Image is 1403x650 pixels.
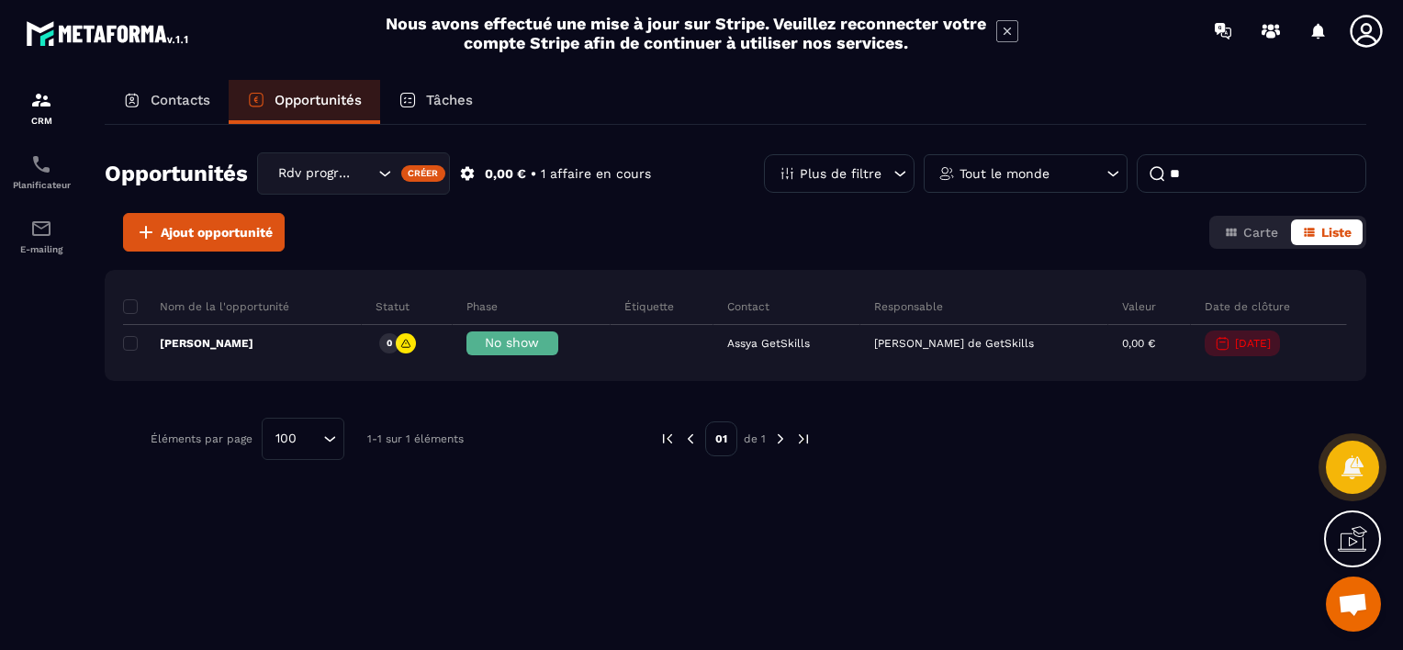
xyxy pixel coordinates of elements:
img: scheduler [30,153,52,175]
span: Carte [1243,225,1278,240]
p: Contact [727,299,769,314]
p: CRM [5,116,78,126]
div: Ouvrir le chat [1326,577,1381,632]
p: E-mailing [5,244,78,254]
p: Opportunités [275,92,362,108]
span: No show [485,335,539,350]
span: 100 [269,429,303,449]
a: Tâches [380,80,491,124]
h2: Opportunités [105,155,248,192]
button: Ajout opportunité [123,213,285,252]
p: 1 affaire en cours [541,165,651,183]
p: 01 [705,421,737,456]
div: Search for option [257,152,450,195]
p: 0 [387,337,392,350]
input: Search for option [355,163,374,184]
a: Contacts [105,80,229,124]
p: Étiquette [624,299,674,314]
p: [PERSON_NAME] [123,336,253,351]
img: prev [682,431,699,447]
a: emailemailE-mailing [5,204,78,268]
p: 0,00 € [485,165,526,183]
p: Nom de la l'opportunité [123,299,289,314]
img: next [772,431,789,447]
p: • [531,165,536,183]
h2: Nous avons effectué une mise à jour sur Stripe. Veuillez reconnecter votre compte Stripe afin de ... [385,14,987,52]
p: Contacts [151,92,210,108]
p: Éléments par page [151,432,253,445]
p: 1-1 sur 1 éléments [367,432,464,445]
div: Search for option [262,418,344,460]
p: Phase [466,299,498,314]
a: schedulerschedulerPlanificateur [5,140,78,204]
img: formation [30,89,52,111]
p: Plus de filtre [800,167,881,180]
a: Opportunités [229,80,380,124]
p: [DATE] [1235,337,1271,350]
img: next [795,431,812,447]
p: Tout le monde [960,167,1049,180]
img: email [30,218,52,240]
p: [PERSON_NAME] de GetSkills [874,337,1034,350]
p: Valeur [1122,299,1156,314]
img: prev [659,431,676,447]
img: logo [26,17,191,50]
span: Ajout opportunité [161,223,273,241]
p: Responsable [874,299,943,314]
p: Planificateur [5,180,78,190]
p: Tâches [426,92,473,108]
p: Statut [376,299,410,314]
button: Carte [1213,219,1289,245]
span: Rdv programmé [274,163,355,184]
p: 0,00 € [1122,337,1155,350]
input: Search for option [303,429,319,449]
a: formationformationCRM [5,75,78,140]
div: Créer [401,165,446,182]
p: de 1 [744,431,766,446]
p: Date de clôture [1205,299,1290,314]
span: Liste [1321,225,1352,240]
button: Liste [1291,219,1363,245]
